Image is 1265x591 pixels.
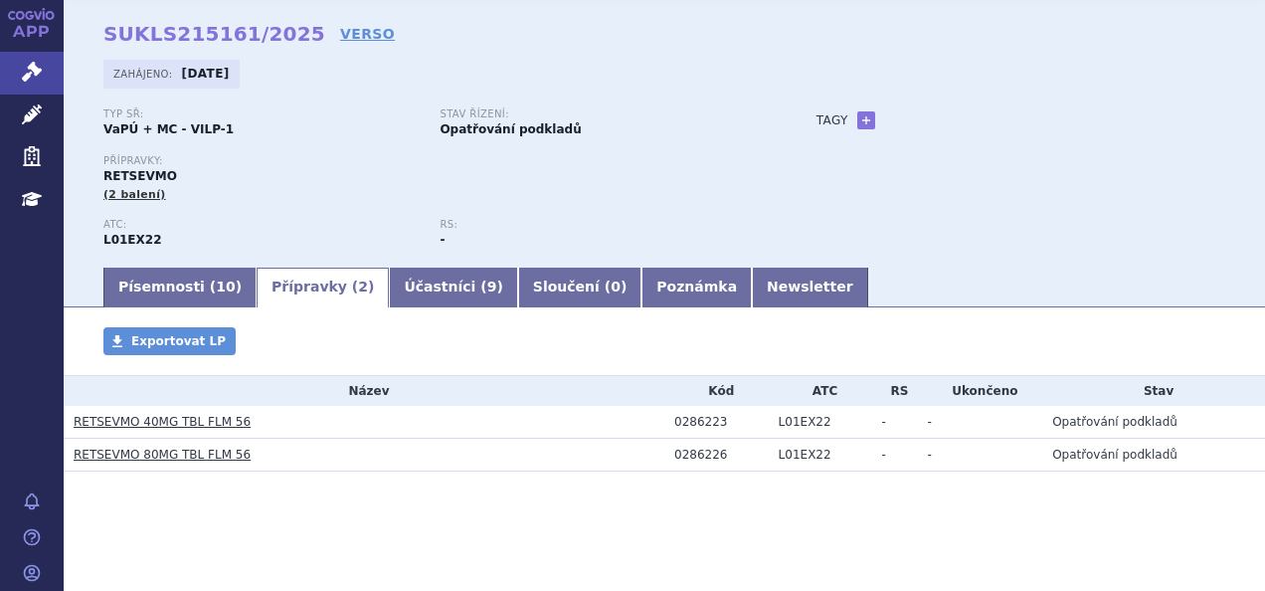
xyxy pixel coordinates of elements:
strong: SELPERKATINIB [103,233,162,247]
span: 0 [611,279,621,295]
span: RETSEVMO [103,169,177,183]
th: ATC [769,376,872,406]
strong: SUKLS215161/2025 [103,22,325,46]
p: RS: [440,219,756,231]
a: Newsletter [752,268,868,307]
a: + [857,111,875,129]
span: Exportovat LP [131,334,226,348]
div: 0286223 [674,415,769,429]
td: SELPERKATINIB [769,406,872,439]
th: Kód [664,376,769,406]
a: VERSO [340,24,395,44]
span: - [882,448,886,462]
p: Stav řízení: [440,108,756,120]
div: 0286226 [674,448,769,462]
strong: Opatřování podkladů [440,122,581,136]
th: RS [872,376,918,406]
a: Přípravky (2) [257,268,389,307]
a: RETSEVMO 40MG TBL FLM 56 [74,415,251,429]
a: Písemnosti (10) [103,268,257,307]
a: Účastníci (9) [389,268,517,307]
span: (2 balení) [103,188,166,201]
span: 9 [487,279,497,295]
td: Opatřování podkladů [1042,439,1265,472]
h3: Tagy [816,108,848,132]
span: - [927,415,931,429]
p: Přípravky: [103,155,777,167]
td: Opatřování podkladů [1042,406,1265,439]
strong: [DATE] [182,67,230,81]
p: ATC: [103,219,420,231]
p: Typ SŘ: [103,108,420,120]
span: 2 [358,279,368,295]
th: Stav [1042,376,1265,406]
a: Exportovat LP [103,327,236,355]
strong: VaPÚ + MC - VILP-1 [103,122,234,136]
a: Poznámka [641,268,752,307]
td: SELPERKATINIB [769,439,872,472]
span: - [882,415,886,429]
span: Zahájeno: [113,66,176,82]
span: - [927,448,931,462]
th: Název [64,376,664,406]
a: Sloučení (0) [518,268,641,307]
strong: - [440,233,445,247]
span: 10 [216,279,235,295]
a: RETSEVMO 80MG TBL FLM 56 [74,448,251,462]
th: Ukončeno [917,376,1042,406]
